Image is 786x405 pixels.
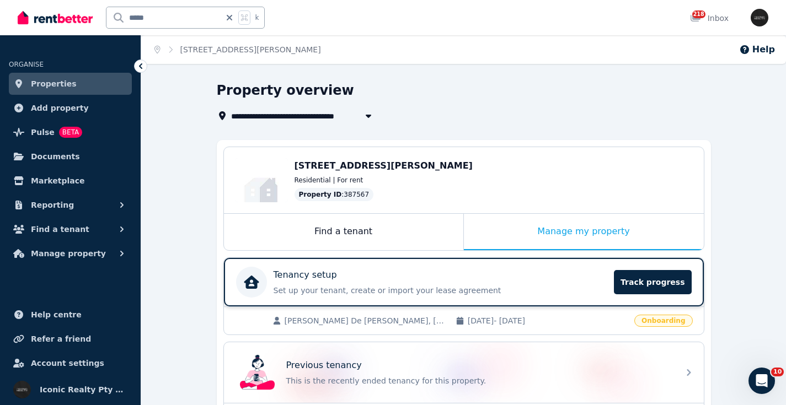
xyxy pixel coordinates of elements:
span: 10 [771,368,784,376]
a: Help centre [9,304,132,326]
img: RentBetter [18,9,93,26]
div: Inbox [690,13,729,24]
span: [STREET_ADDRESS][PERSON_NAME] [295,160,473,171]
div: Find a tenant [224,214,463,250]
span: Reporting [31,198,74,212]
div: : 387567 [295,188,374,201]
span: 218 [692,10,705,18]
span: k [255,13,259,22]
div: Manage my property [464,214,704,250]
h1: Property overview [217,82,354,99]
p: Tenancy setup [274,268,337,282]
span: Manage property [31,247,106,260]
a: Marketplace [9,170,132,192]
span: Account settings [31,357,104,370]
span: Find a tenant [31,223,89,236]
span: Marketplace [31,174,84,187]
span: [DATE] - [DATE] [468,315,628,326]
span: Documents [31,150,80,163]
span: Residential | For rent [295,176,363,185]
button: Reporting [9,194,132,216]
nav: Breadcrumb [141,35,334,64]
span: Refer a friend [31,332,91,345]
span: BETA [59,127,82,138]
a: Previous tenancyPrevious tenancyThis is the recently ended tenancy for this property. [224,342,704,403]
span: Help centre [31,308,82,321]
img: Iconic Realty Pty Ltd [751,9,768,26]
span: Track progress [614,270,691,294]
a: Properties [9,73,132,95]
span: Properties [31,77,77,90]
button: Help [739,43,775,56]
span: Onboarding [634,315,692,327]
span: Pulse [31,126,55,139]
button: Manage property [9,242,132,264]
a: Tenancy setupSet up your tenant, create or import your lease agreementTrack progress [224,258,704,306]
span: Iconic Realty Pty Ltd [40,383,127,396]
a: [STREET_ADDRESS][PERSON_NAME] [180,45,321,54]
span: Add property [31,101,89,115]
button: Find a tenant [9,218,132,240]
span: ORGANISE [9,61,44,68]
img: Iconic Realty Pty Ltd [13,381,31,398]
p: This is the recently ended tenancy for this property. [286,375,672,386]
a: Account settings [9,352,132,374]
img: Previous tenancy [240,355,275,390]
p: Set up your tenant, create or import your lease agreement [274,285,608,296]
a: Add property [9,97,132,119]
a: Documents [9,145,132,168]
p: Previous tenancy [286,359,362,372]
iframe: Intercom live chat [748,368,775,394]
a: PulseBETA [9,121,132,143]
span: [PERSON_NAME] De [PERSON_NAME], [PERSON_NAME], [PERSON_NAME] [PERSON_NAME], [PERSON_NAME] [285,315,445,326]
span: Property ID [299,190,342,199]
a: Refer a friend [9,328,132,350]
